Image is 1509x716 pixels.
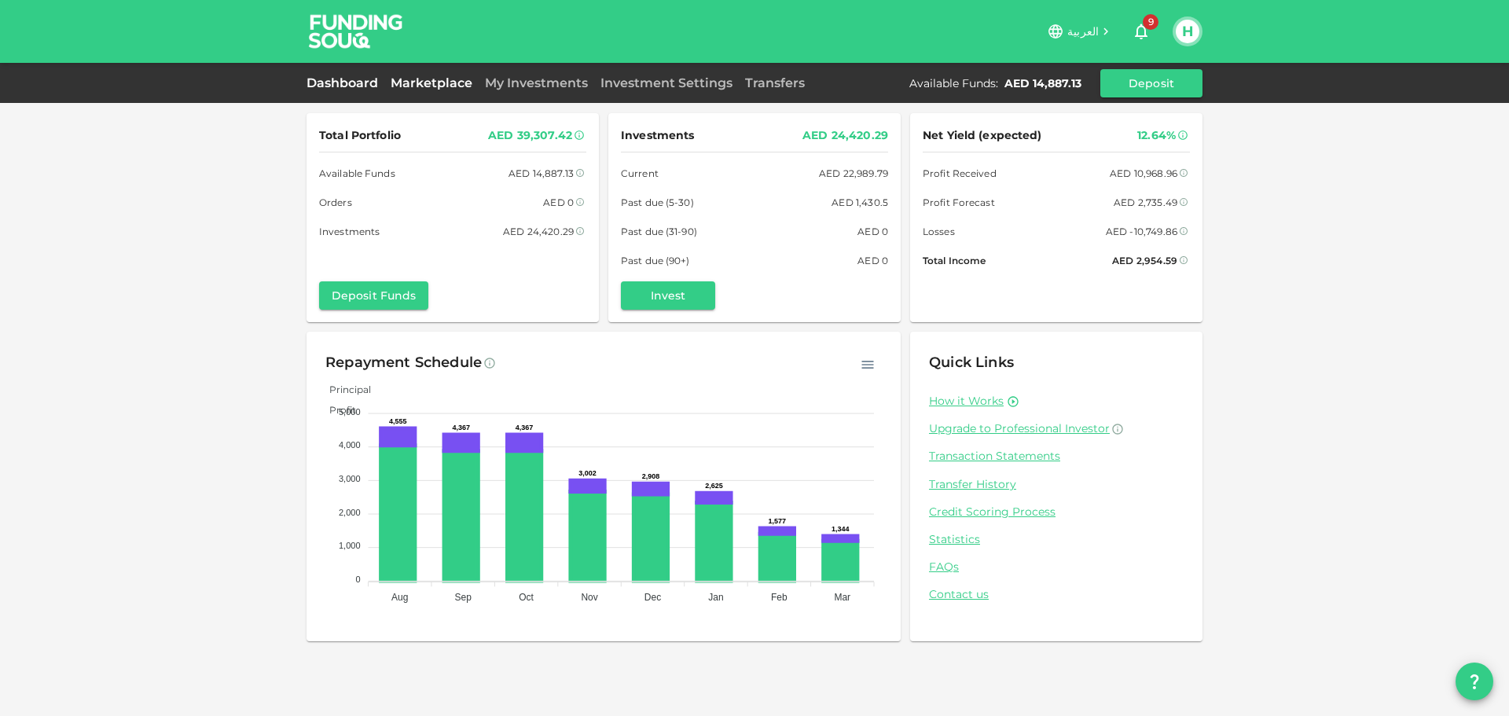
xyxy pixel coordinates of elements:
[621,281,715,310] button: Invest
[319,165,395,182] span: Available Funds
[318,384,371,395] span: Principal
[929,587,1184,602] a: Contact us
[929,449,1184,464] a: Transaction Statements
[318,404,356,416] span: Profit
[339,440,361,450] tspan: 4,000
[307,75,384,90] a: Dashboard
[1176,20,1199,43] button: H
[621,252,690,269] span: Past due (90+)
[519,592,534,603] tspan: Oct
[929,560,1184,575] a: FAQs
[819,165,888,182] div: AED 22,989.79
[621,126,694,145] span: Investments
[929,532,1184,547] a: Statistics
[319,126,401,145] span: Total Portfolio
[929,505,1184,520] a: Credit Scoring Process
[391,592,408,603] tspan: Aug
[644,592,661,603] tspan: Dec
[923,252,986,269] span: Total Income
[739,75,811,90] a: Transfers
[832,194,888,211] div: AED 1,430.5
[1004,75,1081,91] div: AED 14,887.13
[319,223,380,240] span: Investments
[929,421,1184,436] a: Upgrade to Professional Investor
[479,75,594,90] a: My Investments
[1100,69,1202,97] button: Deposit
[621,194,694,211] span: Past due (5-30)
[923,223,955,240] span: Losses
[929,394,1004,409] a: How it Works
[834,592,850,603] tspan: Mar
[319,281,428,310] button: Deposit Funds
[621,223,697,240] span: Past due (31-90)
[1110,165,1177,182] div: AED 10,968.96
[509,165,574,182] div: AED 14,887.13
[929,477,1184,492] a: Transfer History
[771,592,788,603] tspan: Feb
[1125,16,1157,47] button: 9
[339,474,361,483] tspan: 3,000
[543,194,574,211] div: AED 0
[384,75,479,90] a: Marketplace
[325,351,482,376] div: Repayment Schedule
[581,592,597,603] tspan: Nov
[923,126,1042,145] span: Net Yield (expected)
[923,194,995,211] span: Profit Forecast
[923,165,997,182] span: Profit Received
[455,592,472,603] tspan: Sep
[503,223,574,240] div: AED 24,420.29
[1137,126,1176,145] div: 12.64%
[1067,24,1099,39] span: العربية
[1112,252,1177,269] div: AED 2,954.59
[929,421,1110,435] span: Upgrade to Professional Investor
[621,165,659,182] span: Current
[857,252,888,269] div: AED 0
[1114,194,1177,211] div: AED 2,735.49
[339,407,361,417] tspan: 5,000
[355,575,360,584] tspan: 0
[909,75,998,91] div: Available Funds :
[1106,223,1177,240] div: AED -10,749.86
[488,126,572,145] div: AED 39,307.42
[708,592,723,603] tspan: Jan
[319,194,352,211] span: Orders
[857,223,888,240] div: AED 0
[929,354,1014,371] span: Quick Links
[594,75,739,90] a: Investment Settings
[802,126,888,145] div: AED 24,420.29
[1143,14,1158,30] span: 9
[1456,663,1493,700] button: question
[339,541,361,550] tspan: 1,000
[339,508,361,517] tspan: 2,000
